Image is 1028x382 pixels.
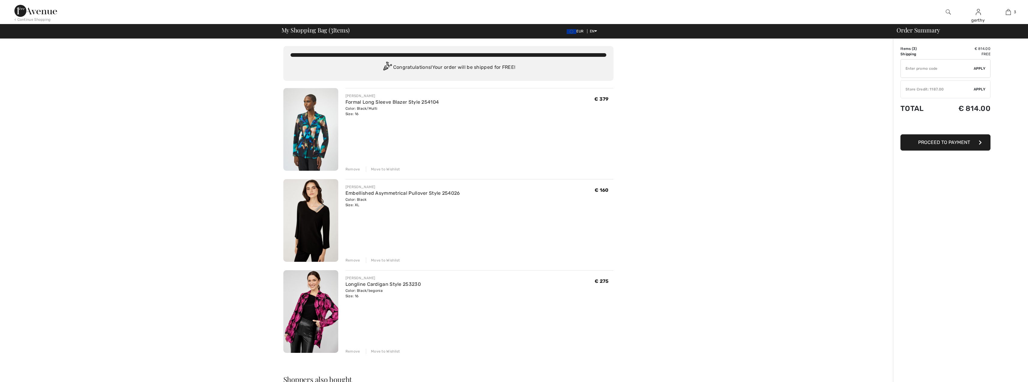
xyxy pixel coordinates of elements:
span: € 160 [595,187,609,193]
span: Apply [974,87,986,92]
div: < Continue Shopping [14,17,51,22]
div: Remove [345,349,360,354]
img: 1ère Avenue [14,5,57,17]
img: My Info [976,8,981,16]
div: Order Summary [889,27,1024,33]
span: 3 [1014,9,1016,15]
a: Formal Long Sleeve Blazer Style 254104 [345,99,439,105]
img: search the website [946,8,951,16]
span: € 379 [594,96,609,102]
td: Shipping [900,51,938,57]
img: Formal Long Sleeve Blazer Style 254104 [283,88,338,171]
span: EUR [567,29,586,33]
a: Embellished Asymmetrical Pullover Style 254026 [345,190,460,196]
img: Congratulation2.svg [381,62,393,74]
div: [PERSON_NAME] [345,275,421,281]
img: Euro [567,29,576,34]
div: Congratulations! Your order will be shipped for FREE! [291,62,606,74]
td: Total [900,98,938,119]
div: Store Credit: 1187.00 [901,87,974,92]
img: My Bag [1006,8,1011,16]
div: Remove [345,167,360,172]
input: Promo code [901,60,974,78]
div: Color: Black/Multi Size: 16 [345,106,439,117]
td: Free [938,51,990,57]
div: Move to Wishlist [366,349,400,354]
span: Proceed to Payment [918,139,970,145]
span: Apply [974,66,986,71]
td: € 814.00 [938,98,990,119]
div: Remove [345,258,360,263]
span: 3 [913,47,915,51]
td: € 814.00 [938,46,990,51]
iframe: PayPal [900,119,990,132]
span: € 275 [595,278,609,284]
div: Color: Black/begonia Size: 16 [345,288,421,299]
div: [PERSON_NAME] [345,184,460,190]
span: EN [590,29,597,33]
div: [PERSON_NAME] [345,93,439,99]
a: Longline Cardigan Style 253230 [345,281,421,287]
span: 3 [330,26,333,33]
img: Longline Cardigan Style 253230 [283,270,338,353]
span: My Shopping Bag ( Items) [282,27,350,33]
div: Move to Wishlist [366,167,400,172]
td: Items ( ) [900,46,938,51]
div: Move to Wishlist [366,258,400,263]
a: 3 [993,8,1023,16]
div: gerthy [963,17,993,23]
img: Embellished Asymmetrical Pullover Style 254026 [283,179,338,262]
div: Color: Black Size: XL [345,197,460,208]
a: Sign In [976,9,981,15]
button: Proceed to Payment [900,134,990,151]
